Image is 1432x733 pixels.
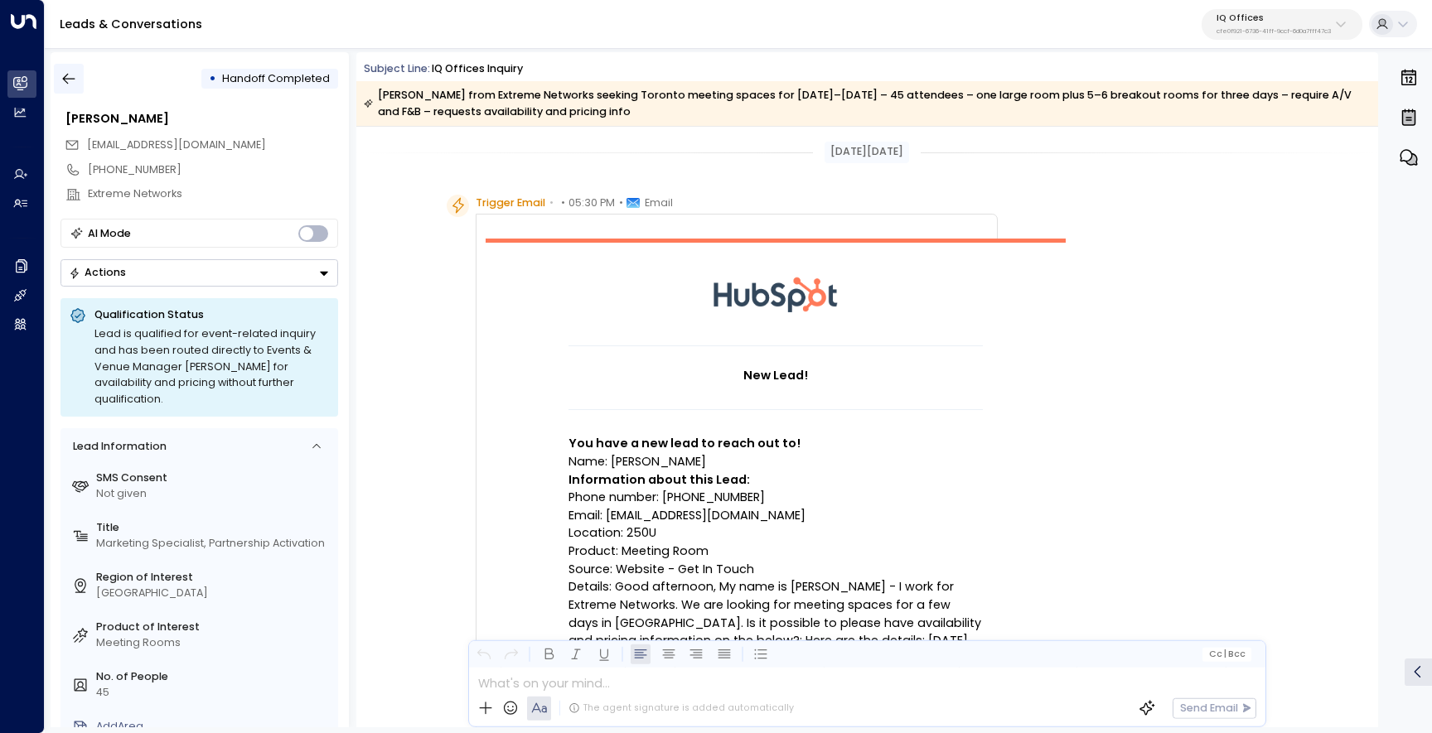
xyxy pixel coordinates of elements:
[60,259,338,287] div: Button group with a nested menu
[364,61,430,75] span: Subject Line:
[432,61,523,77] div: iQ Offices Inquiry
[568,561,983,579] p: Source: Website - Get In Touch
[67,439,166,455] div: Lead Information
[94,307,329,322] p: Qualification Status
[501,644,522,665] button: Redo
[87,137,266,152] span: [EMAIL_ADDRESS][DOMAIN_NAME]
[568,435,801,451] strong: You have a new lead to reach out to!
[568,507,983,525] p: Email: [EMAIL_ADDRESS][DOMAIN_NAME]
[549,195,554,211] span: •
[568,195,615,211] span: 05:30 PM
[476,195,545,211] span: Trigger Email
[568,524,983,543] p: Location: 250U
[88,186,338,202] div: Extreme Networks
[96,486,332,502] div: Not given
[88,225,131,242] div: AI Mode
[568,471,750,488] strong: Information about this Lead:
[87,137,266,153] span: ncaiati@extremenetworks.com
[209,65,216,92] div: •
[96,685,332,701] div: 45
[96,570,332,586] label: Region of Interest
[561,195,565,211] span: •
[568,453,983,471] p: Name: [PERSON_NAME]
[568,702,794,715] div: The agent signature is added automatically
[96,470,332,486] label: SMS Consent
[96,669,332,685] label: No. of People
[714,243,838,345] img: HubSpot
[96,635,332,651] div: Meeting Rooms
[1208,649,1246,659] span: Cc Bcc
[1217,28,1331,35] p: cfe0f921-6736-41ff-9ccf-6d0a7fff47c3
[96,520,332,536] label: Title
[96,536,332,552] div: Marketing Specialist, Partnership Activation
[94,326,329,407] div: Lead is qualified for event-related inquiry and has been routed directly to Events & Venue Manage...
[1202,647,1251,661] button: Cc|Bcc
[619,195,623,211] span: •
[222,71,330,85] span: Handoff Completed
[364,87,1369,120] div: [PERSON_NAME] from Extreme Networks seeking Toronto meeting spaces for [DATE]–[DATE] – 45 attende...
[65,110,338,128] div: [PERSON_NAME]
[96,620,332,635] label: Product of Interest
[69,266,126,279] div: Actions
[568,367,983,385] h1: New Lead!
[60,16,202,32] a: Leads & Conversations
[1217,13,1331,23] p: IQ Offices
[825,142,909,163] div: [DATE][DATE]
[645,195,673,211] span: Email
[88,162,338,178] div: [PHONE_NUMBER]
[1202,9,1362,40] button: IQ Officescfe0f921-6736-41ff-9ccf-6d0a7fff47c3
[568,543,983,561] p: Product: Meeting Room
[568,578,983,721] p: Details: Good afternoon, My name is [PERSON_NAME] - I work for Extreme Networks. We are looking f...
[60,259,338,287] button: Actions
[1224,649,1226,659] span: |
[568,489,983,507] p: Phone number: [PHONE_NUMBER]
[473,644,494,665] button: Undo
[96,586,332,601] div: [GEOGRAPHIC_DATA]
